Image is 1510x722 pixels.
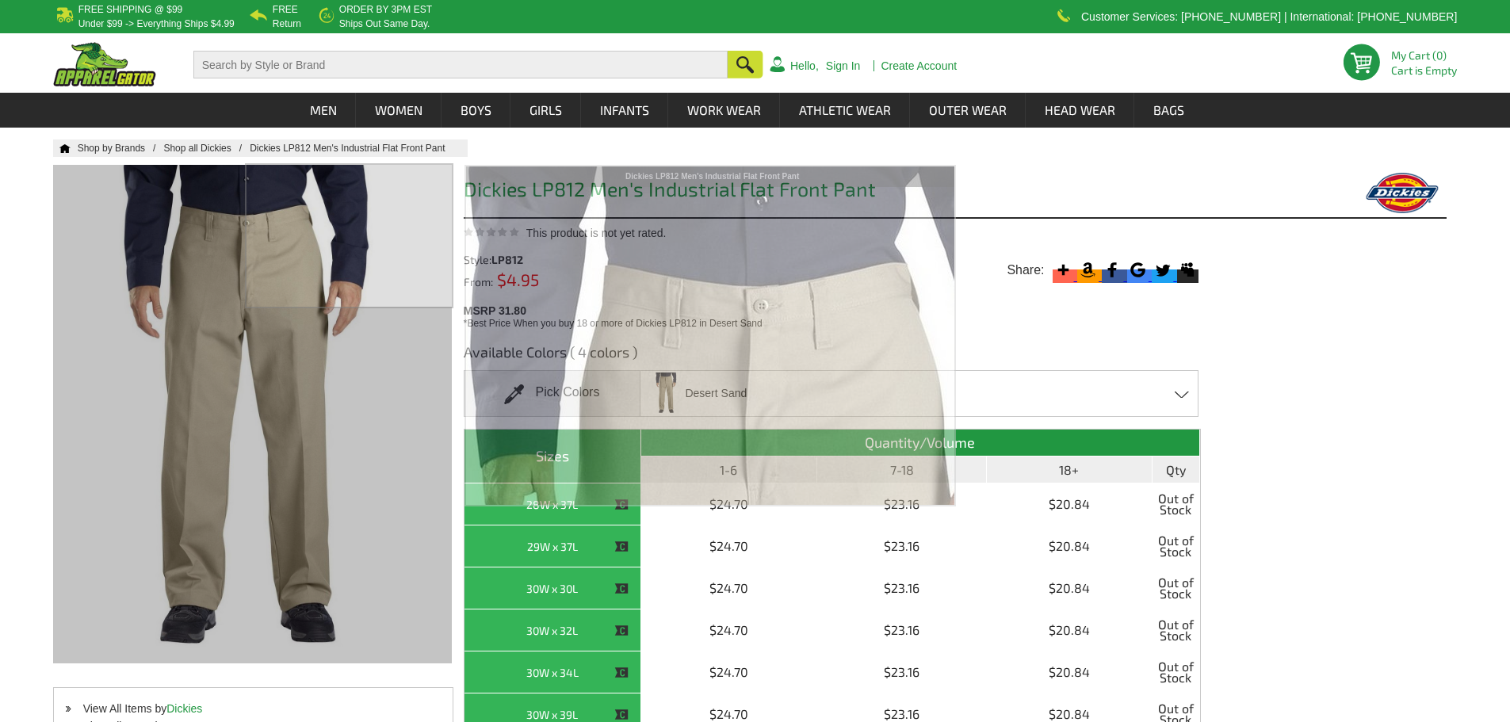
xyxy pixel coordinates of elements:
img: This item is CLOSEOUT! [614,666,629,680]
span: Out of Stock [1156,487,1195,521]
th: Qty [1153,457,1200,483]
td: $20.84 [987,567,1153,609]
div: 30W x 30L [468,579,636,598]
a: Men [292,93,355,128]
td: $20.84 [987,483,1153,525]
img: This item is CLOSEOUT! [614,624,629,638]
th: 18+ [987,457,1153,483]
span: Cart is Empty [1391,65,1457,76]
a: Boys [442,93,510,128]
a: Home [53,143,71,153]
a: Hello, [790,60,819,71]
td: $20.84 [987,609,1153,651]
a: Infants [582,93,667,128]
p: Customer Services: [PHONE_NUMBER] | International: [PHONE_NUMBER] [1081,12,1457,21]
td: $24.70 [641,609,818,651]
td: $23.16 [817,525,986,567]
td: $24.70 [641,567,818,609]
p: ships out same day. [339,19,432,29]
span: Out of Stock [1156,571,1195,605]
a: Athletic Wear [781,93,909,128]
div: 30W x 32L [468,621,636,640]
p: under $99 -> everything ships $4.99 [78,19,235,29]
a: Shop all Dickies [163,143,250,154]
a: Create Account [881,60,957,71]
td: $23.16 [817,567,986,609]
img: This item is CLOSEOUT! [614,708,629,722]
span: Out of Stock [1156,613,1195,647]
img: This item is CLOSEOUT! [614,582,629,596]
img: ApparelGator [53,42,156,86]
td: $24.70 [641,525,818,567]
td: $23.16 [817,609,986,651]
p: Return [273,19,301,29]
a: Head Wear [1026,93,1133,128]
span: Out of Stock [1156,655,1195,689]
svg: Google Bookmark [1127,259,1149,281]
img: Dickies [1357,173,1447,213]
td: $23.16 [817,651,986,693]
span: Share: [1007,262,1044,278]
td: $20.84 [987,651,1153,693]
input: Search by Style or Brand [193,51,728,78]
b: Free Shipping @ $99 [78,4,183,15]
td: $20.84 [987,525,1153,567]
svg: Amazon [1077,259,1099,281]
svg: More [1053,259,1074,281]
td: $24.70 [641,651,818,693]
a: Dickies [166,702,202,715]
div: 29W x 37L [468,537,636,556]
b: Order by 3PM EST [339,4,432,15]
a: Sign In [826,60,861,71]
a: Girls [511,93,580,128]
a: Outer Wear [911,93,1025,128]
div: Dickies LP812 Men's Industrial Flat Front Pant [466,166,959,187]
a: Bags [1135,93,1202,128]
svg: Myspace [1177,259,1198,281]
li: View All Items by [54,700,453,717]
a: Work Wear [669,93,779,128]
img: This item is CLOSEOUT! [614,540,629,554]
span: Out of Stock [1156,529,1195,563]
div: 30W x 34L [468,663,636,682]
svg: Facebook [1102,259,1123,281]
a: Women [357,93,441,128]
a: Shop by Brands [78,143,164,154]
a: Dickies LP812 Men's Industrial Flat Front Pant [250,143,461,154]
li: My Cart (0) [1391,50,1451,61]
b: Free [273,4,298,15]
svg: Twitter [1152,259,1173,281]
